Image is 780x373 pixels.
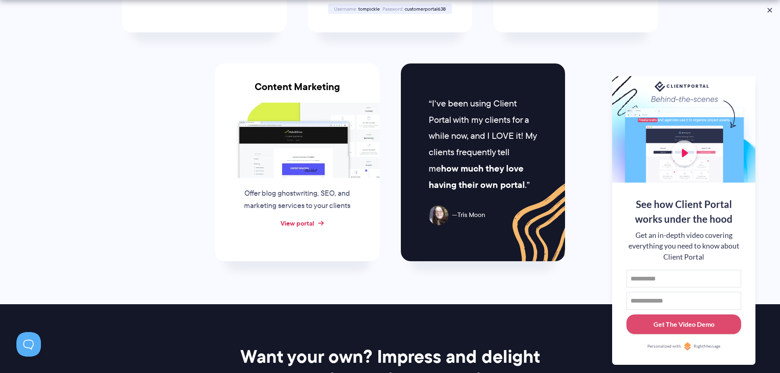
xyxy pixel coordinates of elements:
p: Offer blog ghostwriting, SEO, and marketing services to your clients [235,188,359,212]
span: Personalized with [647,343,681,350]
span: Tris Moon [452,209,485,221]
iframe: Toggle Customer Support [16,332,41,357]
strong: how much they love having their own portal [429,162,525,192]
div: Get The Video Demo [653,319,714,329]
span: customerportal638 [405,5,446,12]
div: See how Client Portal works under the hood [626,197,741,226]
span: tompickle [358,5,380,12]
p: I've been using Client Portal with my clients for a while now, and I LOVE it! My clients frequent... [429,95,537,193]
a: Personalized withRightMessage [626,342,741,350]
button: Get The Video Demo [626,314,741,335]
h3: Content Marketing [215,81,380,102]
img: Personalized with RightMessage [683,342,692,350]
a: View portal [280,218,314,228]
span: RightMessage [694,343,720,350]
span: Username [334,5,357,12]
div: Get an in-depth video covering everything you need to know about Client Portal [626,230,741,262]
span: Password [382,5,403,12]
